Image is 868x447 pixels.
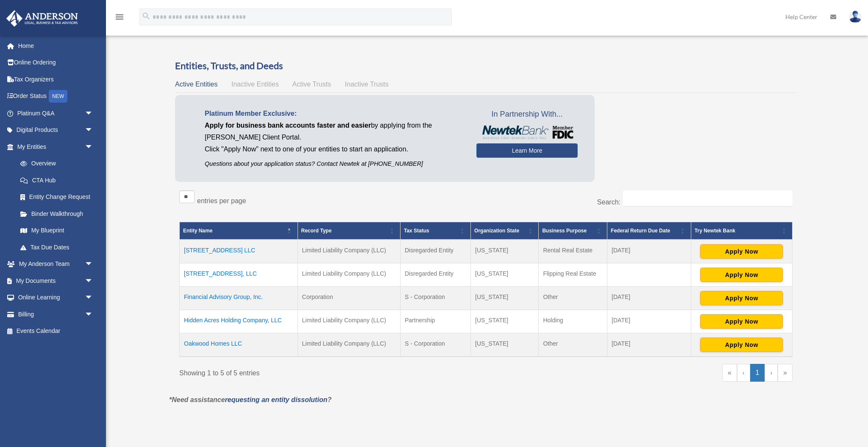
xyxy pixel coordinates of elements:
[542,228,587,234] span: Business Purpose
[205,159,464,169] p: Questions about your application status? Contact Newtek at [PHONE_NUMBER]
[180,333,298,357] td: Oakwood Homes LLC
[471,222,539,240] th: Organization State: Activate to sort
[400,222,470,240] th: Tax Status: Activate to sort
[180,310,298,333] td: Hidden Acres Holding Company, LLC
[85,289,102,307] span: arrow_drop_down
[481,126,573,139] img: NewtekBankLogoSM.png
[539,263,607,286] td: Flipping Real Estate
[231,81,279,88] span: Inactive Entities
[85,306,102,323] span: arrow_drop_down
[85,122,102,139] span: arrow_drop_down
[471,333,539,357] td: [US_STATE]
[6,256,106,273] a: My Anderson Teamarrow_drop_down
[476,108,578,121] span: In Partnership With...
[6,138,102,155] a: My Entitiesarrow_drop_down
[6,54,106,71] a: Online Ordering
[400,333,470,357] td: S - Corporation
[474,228,519,234] span: Organization State
[4,10,81,27] img: Anderson Advisors Platinum Portal
[114,15,125,22] a: menu
[765,364,778,382] a: Next
[180,286,298,310] td: Financial Advisory Group, Inc.
[539,240,607,263] td: Rental Real Estate
[12,155,97,172] a: Overview
[778,364,793,382] a: Last
[298,222,400,240] th: Record Type: Activate to sort
[539,333,607,357] td: Other
[611,228,670,234] span: Federal Return Due Date
[205,120,464,143] p: by applying from the [PERSON_NAME] Client Portal.
[6,323,106,340] a: Events Calendar
[471,240,539,263] td: [US_STATE]
[12,239,102,256] a: Tax Due Dates
[183,228,212,234] span: Entity Name
[298,310,400,333] td: Limited Liability Company (LLC)
[114,12,125,22] i: menu
[197,197,246,204] label: entries per page
[471,310,539,333] td: [US_STATE]
[298,263,400,286] td: Limited Liability Company (LLC)
[400,263,470,286] td: Disregarded Entity
[750,364,765,382] a: 1
[85,138,102,156] span: arrow_drop_down
[400,286,470,310] td: S - Corporation
[539,222,607,240] th: Business Purpose: Activate to sort
[301,228,332,234] span: Record Type
[180,240,298,263] td: [STREET_ADDRESS] LLC
[179,364,480,379] div: Showing 1 to 5 of 5 entries
[6,71,106,88] a: Tax Organizers
[12,189,102,206] a: Entity Change Request
[607,240,691,263] td: [DATE]
[6,306,106,323] a: Billingarrow_drop_down
[175,59,797,73] h3: Entities, Trusts, and Deeds
[700,291,783,305] button: Apply Now
[175,81,217,88] span: Active Entities
[597,198,620,206] label: Search:
[169,396,331,403] em: *Need assistance ?
[607,222,691,240] th: Federal Return Due Date: Activate to sort
[298,333,400,357] td: Limited Liability Company (LLC)
[607,310,691,333] td: [DATE]
[607,286,691,310] td: [DATE]
[205,122,371,129] span: Apply for business bank accounts faster and easier
[85,105,102,122] span: arrow_drop_down
[539,310,607,333] td: Holding
[849,11,862,23] img: User Pic
[298,286,400,310] td: Corporation
[6,289,106,306] a: Online Learningarrow_drop_down
[737,364,750,382] a: Previous
[298,240,400,263] td: Limited Liability Company (LLC)
[205,143,464,155] p: Click "Apply Now" next to one of your entities to start an application.
[85,272,102,290] span: arrow_drop_down
[292,81,331,88] span: Active Trusts
[12,205,102,222] a: Binder Walkthrough
[6,105,106,122] a: Platinum Q&Aarrow_drop_down
[722,364,737,382] a: First
[476,143,578,158] a: Learn More
[700,338,783,352] button: Apply Now
[607,333,691,357] td: [DATE]
[700,268,783,282] button: Apply Now
[471,263,539,286] td: [US_STATE]
[539,286,607,310] td: Other
[6,122,106,139] a: Digital Productsarrow_drop_down
[180,263,298,286] td: [STREET_ADDRESS], LLC
[691,222,792,240] th: Try Newtek Bank : Activate to sort
[695,226,779,236] div: Try Newtek Bank
[700,244,783,259] button: Apply Now
[49,90,67,103] div: NEW
[6,88,106,105] a: Order StatusNEW
[12,222,102,239] a: My Blueprint
[85,256,102,273] span: arrow_drop_down
[400,310,470,333] td: Partnership
[404,228,429,234] span: Tax Status
[6,37,106,54] a: Home
[345,81,389,88] span: Inactive Trusts
[6,272,106,289] a: My Documentsarrow_drop_down
[180,222,298,240] th: Entity Name: Activate to invert sorting
[142,11,151,21] i: search
[471,286,539,310] td: [US_STATE]
[400,240,470,263] td: Disregarded Entity
[225,396,328,403] a: requesting an entity dissolution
